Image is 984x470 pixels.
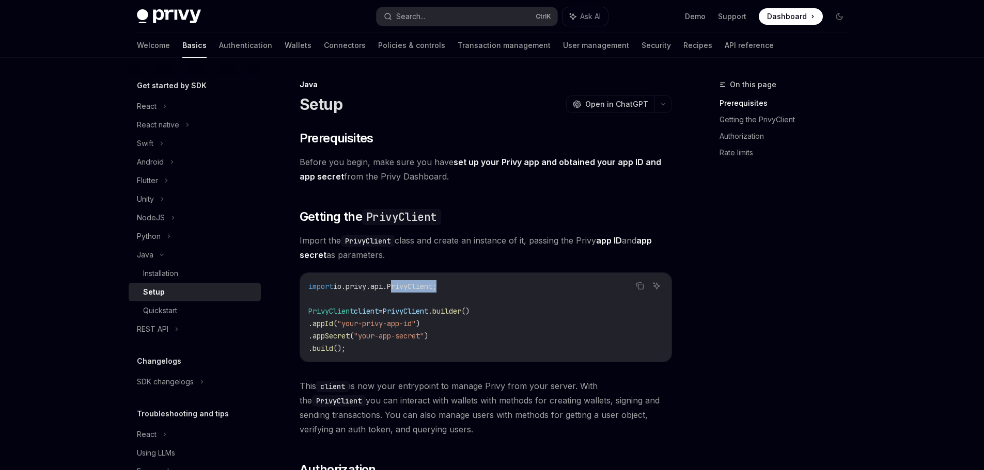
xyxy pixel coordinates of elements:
[300,208,441,225] span: Getting the
[137,249,153,261] div: Java
[137,193,154,205] div: Unity
[137,355,181,367] h5: Changelogs
[143,286,165,298] div: Setup
[313,319,333,328] span: appId
[683,33,712,58] a: Recipes
[720,111,856,128] a: Getting the PrivyClient
[378,33,445,58] a: Policies & controls
[316,381,349,392] code: client
[129,264,261,283] a: Installation
[596,235,622,246] strong: app ID
[650,279,663,293] button: Ask AI
[354,306,379,316] span: client
[300,155,672,184] span: Before you begin, make sure you have from the Privy Dashboard.
[300,79,672,90] div: Java
[143,267,178,280] div: Installation
[354,331,424,341] span: "your-app-secret"
[580,11,601,22] span: Ask AI
[219,33,272,58] a: Authentication
[831,8,848,25] button: Toggle dark mode
[461,306,470,316] span: ()
[536,12,551,21] span: Ctrl K
[182,33,207,58] a: Basics
[137,137,153,150] div: Swift
[458,33,551,58] a: Transaction management
[137,376,194,388] div: SDK changelogs
[585,99,648,109] span: Open in ChatGPT
[137,230,161,242] div: Python
[300,95,342,114] h1: Setup
[720,128,856,144] a: Authorization
[725,33,774,58] a: API reference
[137,156,164,168] div: Android
[424,331,428,341] span: )
[285,33,311,58] a: Wallets
[137,408,229,420] h5: Troubleshooting and tips
[129,283,261,301] a: Setup
[137,9,201,24] img: dark logo
[137,174,158,187] div: Flutter
[720,144,856,161] a: Rate limits
[137,100,157,112] div: React
[416,319,420,328] span: )
[563,33,629,58] a: User management
[377,7,557,26] button: Search...CtrlK
[308,344,313,353] span: .
[633,279,647,293] button: Copy the contents from the code block
[428,306,432,316] span: .
[308,306,354,316] span: PrivyClient
[137,323,168,335] div: REST API
[300,233,672,262] span: Import the class and create an instance of it, passing the Privy and as parameters.
[432,306,461,316] span: builder
[300,130,373,147] span: Prerequisites
[129,301,261,320] a: Quickstart
[383,306,428,316] span: PrivyClient
[137,212,165,224] div: NodeJS
[129,444,261,462] a: Using LLMs
[341,235,395,247] code: PrivyClient
[308,282,333,291] span: import
[642,33,671,58] a: Security
[337,319,416,328] span: "your-privy-app-id"
[730,78,776,91] span: On this page
[759,8,823,25] a: Dashboard
[333,319,337,328] span: (
[312,395,366,407] code: PrivyClient
[137,428,157,441] div: React
[137,119,179,131] div: React native
[313,344,333,353] span: build
[720,95,856,111] a: Prerequisites
[137,33,170,58] a: Welcome
[333,282,436,291] span: io.privy.api.PrivyClient;
[333,344,346,353] span: ();
[137,447,175,459] div: Using LLMs
[767,11,807,22] span: Dashboard
[137,79,207,92] h5: Get started by SDK
[143,304,177,317] div: Quickstart
[313,331,350,341] span: appSecret
[308,331,313,341] span: .
[379,306,383,316] span: =
[350,331,354,341] span: (
[300,379,672,436] span: This is now your entrypoint to manage Privy from your server. With the you can interact with wall...
[300,157,661,182] a: set up your Privy app and obtained your app ID and app secret
[563,7,608,26] button: Ask AI
[308,319,313,328] span: .
[566,95,654,113] button: Open in ChatGPT
[685,11,706,22] a: Demo
[324,33,366,58] a: Connectors
[718,11,746,22] a: Support
[396,10,425,23] div: Search...
[362,209,441,225] code: PrivyClient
